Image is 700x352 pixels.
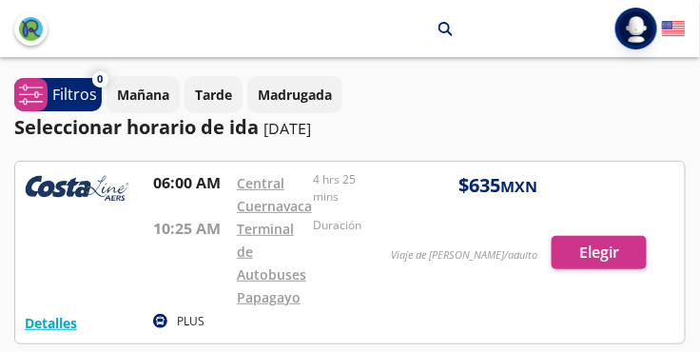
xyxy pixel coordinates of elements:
[185,76,243,113] button: Tarde
[247,76,342,113] button: Madrugada
[14,78,102,111] button: 0Filtros
[98,71,104,88] span: 0
[117,85,169,105] p: Mañana
[14,12,48,46] button: back
[237,220,306,306] a: Terminal de Autobuses Papagayo
[14,113,259,142] p: Seleccionar horario de ida
[662,17,686,41] button: English
[107,76,180,113] button: Mañana
[25,313,77,333] button: Detalles
[263,117,311,140] p: [DATE]
[237,174,312,215] a: Central Cuernavaca
[52,83,97,106] p: Filtros
[195,85,232,105] p: Tarde
[258,85,332,105] p: Madrugada
[365,19,424,39] p: Acapulco
[177,313,204,330] p: PLUS
[206,19,341,39] p: [GEOGRAPHIC_DATA]
[615,8,657,49] button: Abrir menú de usuario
